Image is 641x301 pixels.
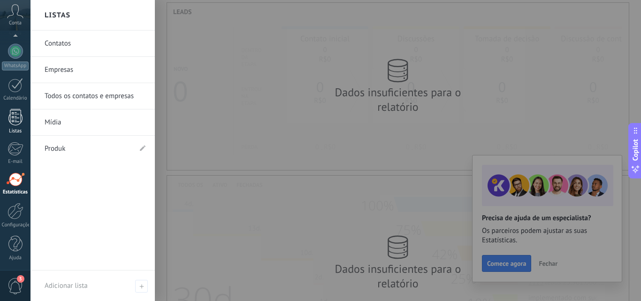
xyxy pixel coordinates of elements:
[2,62,29,70] div: WhatsApp
[2,189,29,195] div: Estatísticas
[17,275,24,283] span: 3
[45,31,145,57] a: Contatos
[631,139,640,161] span: Copilot
[2,222,29,228] div: Configurações
[9,20,22,26] span: Conta
[45,0,70,30] h2: Listas
[45,83,145,109] a: Todos os contatos e empresas
[45,281,88,290] span: Adicionar lista
[2,95,29,101] div: Calendário
[2,255,29,261] div: Ajuda
[135,280,148,293] span: Adicionar lista
[45,57,145,83] a: Empresas
[2,159,29,165] div: E-mail
[45,109,145,136] a: Mídia
[45,136,131,162] a: Produk
[2,128,29,134] div: Listas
